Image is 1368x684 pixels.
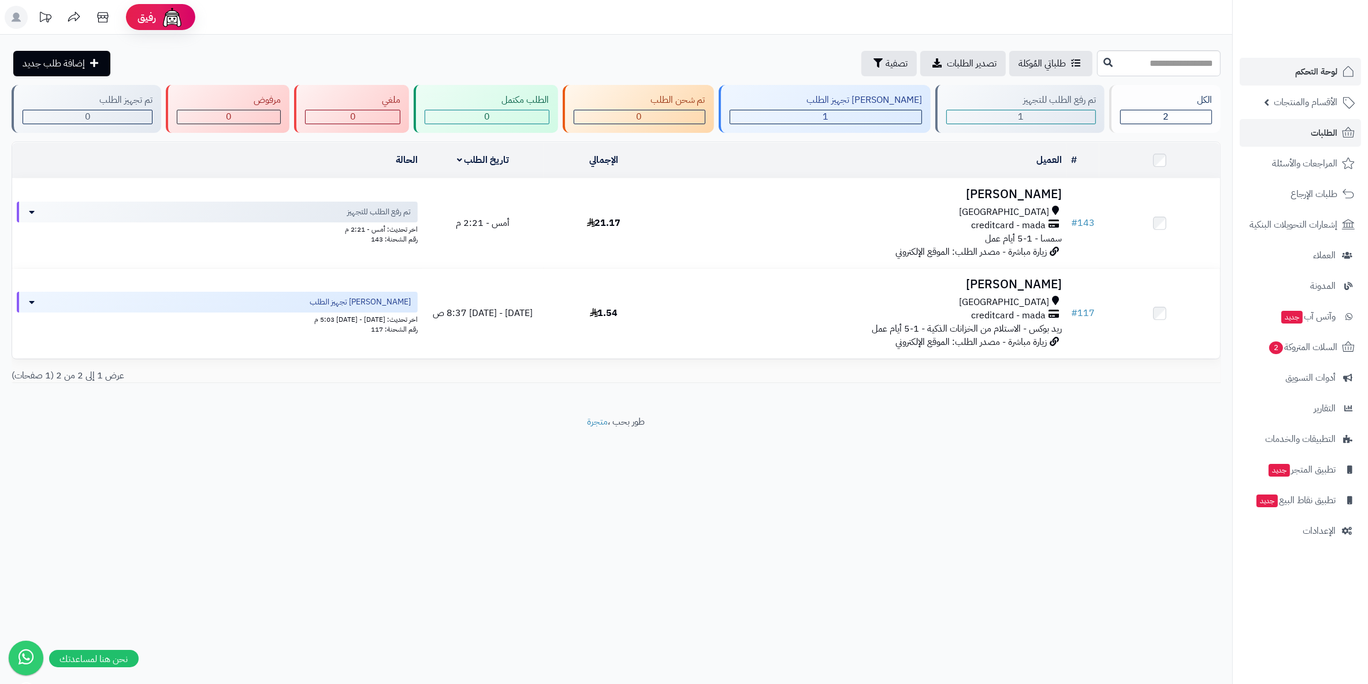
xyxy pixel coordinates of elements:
[1018,57,1066,70] span: طلباتي المُوكلة
[306,110,400,124] div: 0
[1009,51,1092,76] a: طلباتي المُوكلة
[1036,153,1062,167] a: العميل
[895,335,1047,349] span: زيارة مباشرة - مصدر الطلب: الموقع الإلكتروني
[433,306,533,320] span: [DATE] - [DATE] 8:37 ص
[1163,110,1169,124] span: 2
[1107,85,1223,133] a: الكل2
[226,110,232,124] span: 0
[587,216,621,230] span: 21.17
[310,296,411,308] span: [PERSON_NAME] تجهيز الطلب
[31,6,60,32] a: تحديثات المنصة
[1272,155,1337,172] span: المراجعات والأسئلة
[1311,125,1337,141] span: الطلبات
[895,245,1047,259] span: زيارة مباشرة - مصدر الطلب: الموقع الإلكتروني
[350,110,356,124] span: 0
[1310,278,1336,294] span: المدونة
[669,278,1062,291] h3: [PERSON_NAME]
[1255,492,1336,508] span: تطبيق نقاط البيع
[985,232,1062,246] span: سمسا - 1-5 أيام عمل
[730,94,922,107] div: [PERSON_NAME] تجهيز الطلب
[1281,311,1303,324] span: جديد
[3,369,616,382] div: عرض 1 إلى 2 من 2 (1 صفحات)
[1295,64,1337,80] span: لوحة التحكم
[1240,303,1361,330] a: وآتس آبجديد
[425,110,548,124] div: 0
[347,206,411,218] span: تم رفع الطلب للتجهيز
[971,309,1046,322] span: creditcard - mada
[411,85,560,133] a: الطلب مكتمل 0
[1240,486,1361,514] a: تطبيق نقاط البيعجديد
[13,51,110,76] a: إضافة طلب جديد
[730,110,921,124] div: 1
[1240,150,1361,177] a: المراجعات والأسئلة
[959,206,1049,219] span: [GEOGRAPHIC_DATA]
[1274,94,1337,110] span: الأقسام والمنتجات
[85,110,91,124] span: 0
[23,110,152,124] div: 0
[669,188,1062,201] h3: [PERSON_NAME]
[456,216,510,230] span: أمس - 2:21 م
[425,94,549,107] div: الطلب مكتمل
[1269,464,1290,477] span: جديد
[23,57,85,70] span: إضافة طلب جديد
[1240,58,1361,85] a: لوحة التحكم
[886,57,908,70] span: تصفية
[371,324,418,334] span: رقم الشحنة: 117
[1071,306,1095,320] a: #117
[574,94,705,107] div: تم شحن الطلب
[1071,153,1077,167] a: #
[1257,495,1278,507] span: جديد
[1240,517,1361,545] a: الإعدادات
[637,110,642,124] span: 0
[1240,395,1361,422] a: التقارير
[17,313,418,325] div: اخر تحديث: [DATE] - [DATE] 5:03 م
[588,415,608,429] a: متجرة
[1265,431,1336,447] span: التطبيقات والخدمات
[1071,306,1077,320] span: #
[861,51,917,76] button: تصفية
[1267,462,1336,478] span: تطبيق المتجر
[137,10,156,24] span: رفيق
[305,94,400,107] div: ملغي
[971,219,1046,232] span: creditcard - mada
[1303,523,1336,539] span: الإعدادات
[574,110,705,124] div: 0
[161,6,184,29] img: ai-face.png
[177,94,281,107] div: مرفوض
[1018,110,1024,124] span: 1
[1120,94,1212,107] div: الكل
[1280,308,1336,325] span: وآتس آب
[1071,216,1095,230] a: #143
[396,153,418,167] a: الحالة
[1291,186,1337,202] span: طلبات الإرجاع
[17,222,418,235] div: اخر تحديث: أمس - 2:21 م
[1240,333,1361,361] a: السلات المتروكة2
[177,110,280,124] div: 0
[292,85,411,133] a: ملغي 0
[371,234,418,244] span: رقم الشحنة: 143
[457,153,510,167] a: تاريخ الطلب
[589,153,618,167] a: الإجمالي
[1285,370,1336,386] span: أدوات التسويق
[1314,400,1336,417] span: التقارير
[1240,180,1361,208] a: طلبات الإرجاع
[933,85,1107,133] a: تم رفع الطلب للتجهيز 1
[920,51,1006,76] a: تصدير الطلبات
[9,85,163,133] a: تم تجهيز الطلب 0
[947,110,1095,124] div: 1
[1240,211,1361,239] a: إشعارات التحويلات البنكية
[560,85,716,133] a: تم شحن الطلب 0
[1240,425,1361,453] a: التطبيقات والخدمات
[1240,456,1361,484] a: تطبيق المتجرجديد
[1240,272,1361,300] a: المدونة
[823,110,828,124] span: 1
[947,57,997,70] span: تصدير الطلبات
[959,296,1049,309] span: [GEOGRAPHIC_DATA]
[1071,216,1077,230] span: #
[1313,247,1336,263] span: العملاء
[23,94,153,107] div: تم تجهيز الطلب
[1240,119,1361,147] a: الطلبات
[590,306,618,320] span: 1.54
[872,322,1062,336] span: ريد بوكس - الاستلام من الخزانات الذكية - 1-5 أيام عمل
[1269,341,1283,354] span: 2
